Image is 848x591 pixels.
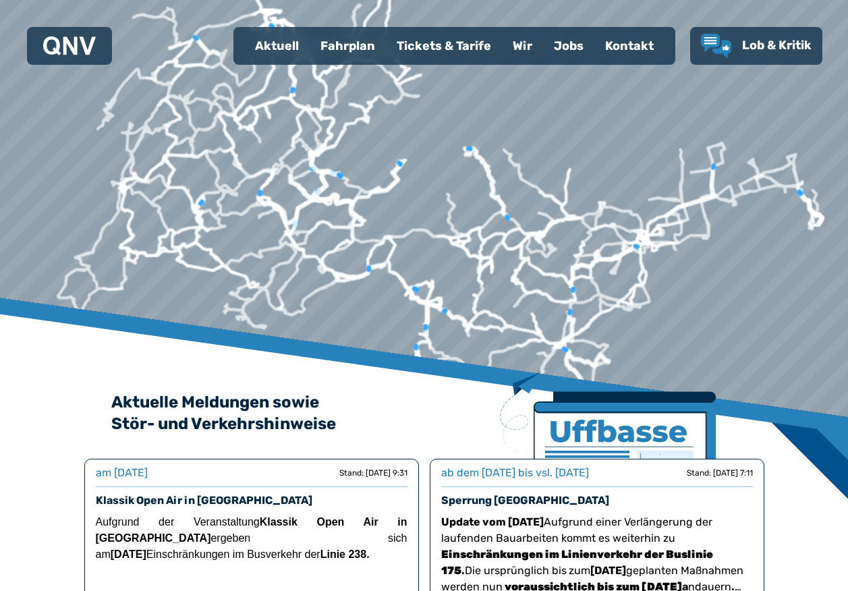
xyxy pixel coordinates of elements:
[320,548,370,560] strong: Linie 238.
[594,28,665,63] a: Kontakt
[441,548,713,577] strong: .
[441,465,589,481] div: ab dem [DATE] bis vsl. [DATE]
[441,515,544,528] strong: Update vom [DATE]
[339,468,407,478] div: Stand: [DATE] 9:31
[543,28,594,63] a: Jobs
[701,34,812,58] a: Lob & Kritik
[111,391,737,434] h2: Aktuelle Meldungen sowie Stör- und Verkehrshinweise
[43,36,96,55] img: QNV Logo
[500,372,716,540] img: Zeitung mit Titel Uffbase
[43,32,96,59] a: QNV Logo
[441,548,713,577] strong: Einschränkungen im Linienverkehr der Buslinie 175
[310,28,386,63] a: Fahrplan
[244,28,310,63] a: Aktuell
[441,494,609,507] a: Sperrung [GEOGRAPHIC_DATA]
[742,38,812,53] span: Lob & Kritik
[96,494,312,507] a: Klassik Open Air in [GEOGRAPHIC_DATA]
[96,465,148,481] div: am [DATE]
[111,548,146,560] strong: [DATE]
[687,468,753,478] div: Stand: [DATE] 7:11
[502,28,543,63] a: Wir
[590,564,626,577] strong: [DATE]
[386,28,502,63] a: Tickets & Tarife
[96,516,407,560] span: Aufgrund der Veranstaltung ergeben sich am Einschränkungen im Busverkehr der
